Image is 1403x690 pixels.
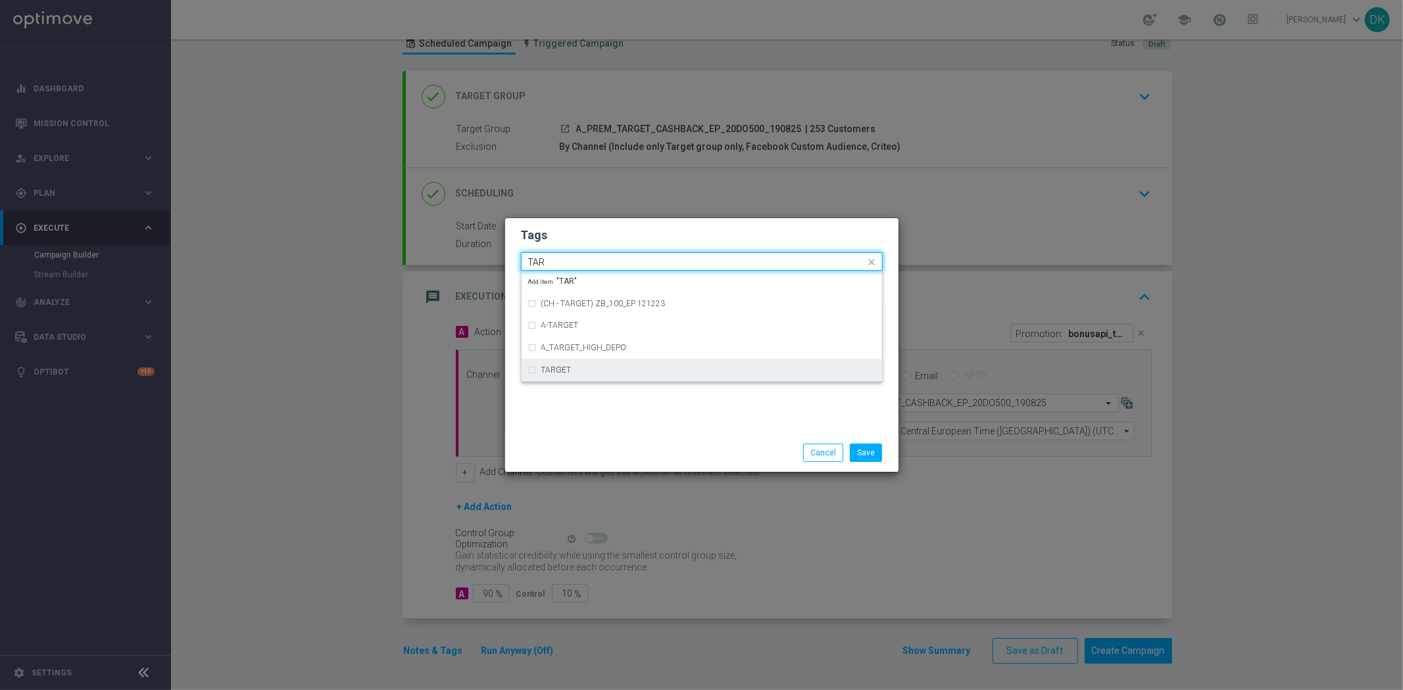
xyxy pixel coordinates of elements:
[541,344,627,352] label: A_TARGET_HIGH_DEPO
[850,444,882,462] button: Save
[803,444,843,462] button: Cancel
[528,359,875,380] div: TARGET
[521,271,883,382] ng-dropdown-panel: Options list
[521,227,883,243] h2: Tags
[528,277,578,285] span: "TAR"
[528,278,557,285] span: Add item
[521,252,883,271] ng-select: A, PREM
[541,300,666,308] label: (CH - TARGET) ZB_100_EP 121223
[528,337,875,358] div: A_TARGET_HIGH_DEPO
[541,321,579,329] label: A-TARGET
[528,293,875,314] div: (CH - TARGET) ZB_100_EP 121223
[541,366,572,374] label: TARGET
[528,315,875,336] div: A-TARGET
